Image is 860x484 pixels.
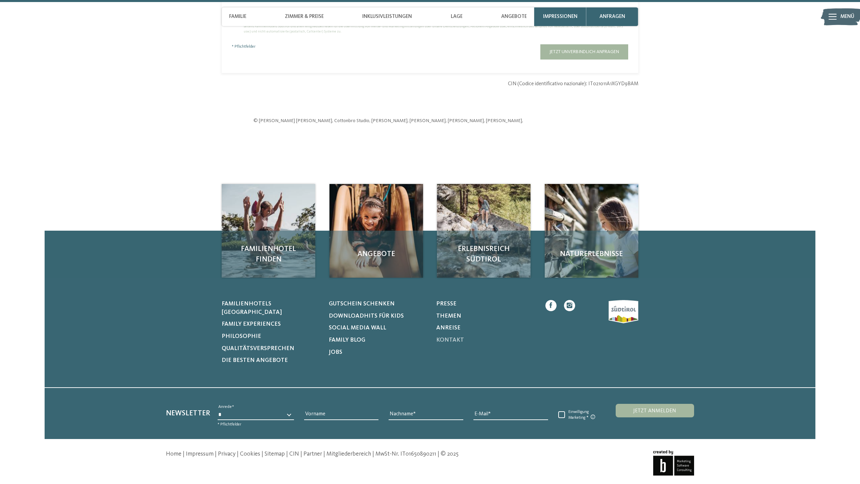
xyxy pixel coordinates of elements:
[329,348,427,357] a: Jobs
[329,325,386,331] span: Social Media Wall
[222,321,281,327] span: Family Experiences
[166,410,210,417] span: Newsletter
[222,184,315,278] a: AKI: Alles, was das Kinderherz begehrt Familienhotel finden
[329,336,427,345] a: Family Blog
[438,451,439,457] span: |
[166,451,181,457] a: Home
[222,356,320,365] a: Die besten Angebote
[222,300,320,317] a: Familienhotels [GEOGRAPHIC_DATA]
[337,249,416,259] span: Angebote
[222,184,315,278] img: AKI: Alles, was das Kinderherz begehrt
[253,117,607,124] p: © [PERSON_NAME] [PERSON_NAME], Cottonbro Studio, [PERSON_NAME], [PERSON_NAME], [PERSON_NAME], [PE...
[229,14,246,20] span: Familie
[616,404,694,417] button: Jetzt anmelden
[286,451,288,457] span: |
[565,410,600,420] span: Einwilligung Marketing
[444,244,523,265] span: Erlebnisreich Südtirol
[552,249,631,259] span: Naturerlebnisse
[599,14,625,20] span: anfragen
[543,14,578,20] span: Impressionen
[329,301,395,307] span: Gutschein schenken
[437,184,531,278] img: AKI: Alles, was das Kinderherz begehrt
[222,358,288,363] span: Die besten Angebote
[372,451,374,457] span: |
[329,313,404,319] span: Downloadhits für Kids
[285,14,324,20] span: Zimmer & Preise
[436,312,534,321] a: Themen
[323,451,325,457] span: |
[436,337,464,343] span: Kontakt
[218,451,236,457] a: Privacy
[375,451,436,457] span: MwSt-Nr. IT01650890211
[329,300,427,308] a: Gutschein schenken
[501,14,527,20] span: Angebote
[436,325,461,331] span: Anreise
[441,451,459,457] span: © 2025
[329,337,365,343] span: Family Blog
[222,333,261,339] span: Philosophie
[300,451,302,457] span: |
[329,324,427,332] a: Social Media Wall
[240,451,260,457] a: Cookies
[653,450,694,476] img: Brandnamic GmbH | Leading Hospitality Solutions
[329,184,423,278] img: AKI: Alles, was das Kinderherz begehrt
[436,336,534,345] a: Kontakt
[222,345,320,353] a: Qualitätsversprechen
[289,451,299,457] a: CIN
[545,184,638,278] img: AKI: Alles, was das Kinderherz begehrt
[540,44,628,60] button: Jetzt unverbindlich anfragen
[545,184,638,278] a: AKI: Alles, was das Kinderherz begehrt Naturerlebnisse
[437,184,531,278] a: AKI: Alles, was das Kinderherz begehrt Erlebnisreich Südtirol
[232,19,628,34] div: Der Unterfertigte, der die Aufklärung laut gelesen und verstanden hat, stimmt – bezugnehmend auf ...
[222,346,294,351] span: Qualitätsversprechen
[329,349,342,355] span: Jobs
[508,80,638,88] span: CIN (Codice identificativo nazionale): IT021011A1XGYD9BAM
[237,451,239,457] span: |
[262,451,263,457] span: |
[222,332,320,341] a: Philosophie
[436,313,461,319] span: Themen
[362,14,412,20] span: Inklusivleistungen
[329,184,423,278] a: AKI: Alles, was das Kinderherz begehrt Angebote
[329,312,427,321] a: Downloadhits für Kids
[436,324,534,332] a: Anreise
[326,451,371,457] a: Mitgliederbereich
[229,244,308,265] span: Familienhotel finden
[633,408,676,414] span: Jetzt anmelden
[186,451,214,457] a: Impressum
[222,320,320,329] a: Family Experiences
[222,301,282,315] span: Familienhotels [GEOGRAPHIC_DATA]
[436,300,534,308] a: Presse
[436,301,457,307] span: Presse
[451,14,463,20] span: Lage
[183,451,185,457] span: |
[265,451,285,457] a: Sitemap
[215,451,217,457] span: |
[303,451,322,457] a: Partner
[232,45,255,49] span: * Pflichtfelder
[549,49,619,54] span: Jetzt unverbindlich anfragen
[218,422,241,427] span: * Pflichtfelder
